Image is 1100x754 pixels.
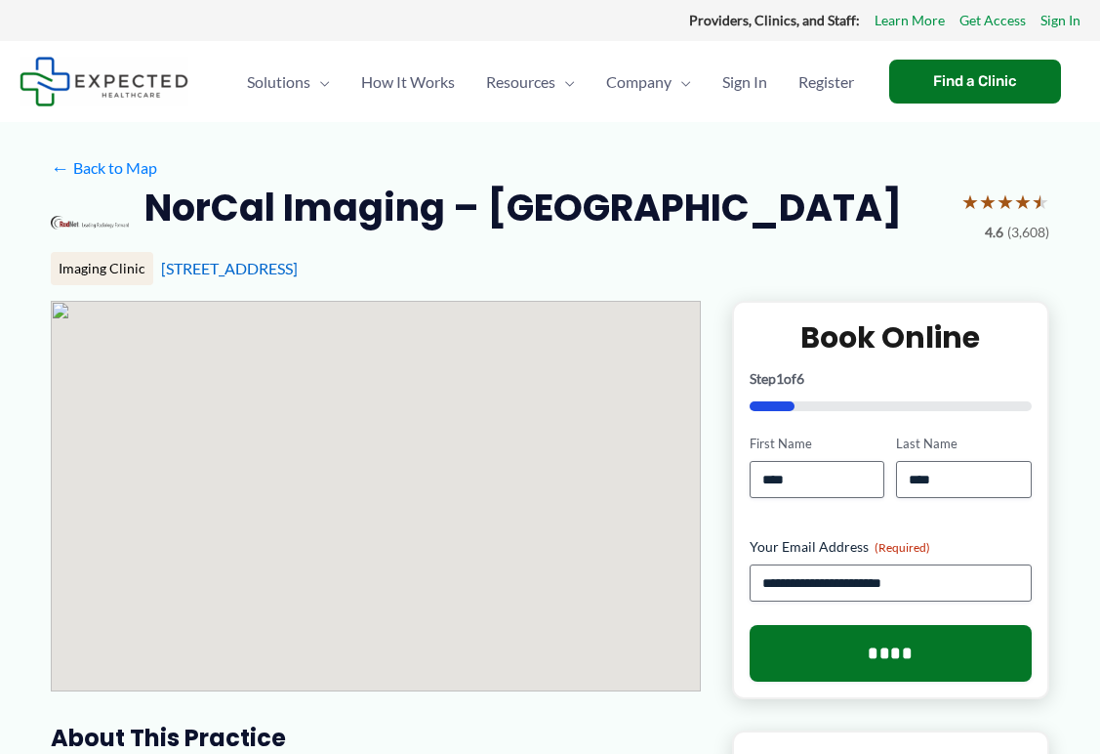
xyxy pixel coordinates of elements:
span: 4.6 [985,220,1003,245]
a: CompanyMenu Toggle [591,48,707,116]
span: ★ [997,184,1014,220]
strong: Providers, Clinics, and Staff: [689,12,860,28]
a: How It Works [346,48,470,116]
p: Step of [750,372,1032,386]
span: How It Works [361,48,455,116]
a: Sign In [1040,8,1080,33]
span: ★ [1032,184,1049,220]
a: Learn More [875,8,945,33]
img: Expected Healthcare Logo - side, dark font, small [20,57,188,106]
label: Your Email Address [750,537,1032,557]
span: Register [798,48,854,116]
a: ResourcesMenu Toggle [470,48,591,116]
label: First Name [750,435,884,453]
a: Find a Clinic [889,60,1061,104]
span: 1 [776,370,784,387]
a: Register [783,48,870,116]
h2: NorCal Imaging – [GEOGRAPHIC_DATA] [144,184,902,231]
span: Menu Toggle [310,48,330,116]
span: ★ [979,184,997,220]
span: (Required) [875,540,930,555]
span: ← [51,158,69,177]
label: Last Name [896,435,1031,453]
span: Resources [486,48,555,116]
span: Menu Toggle [672,48,691,116]
span: Company [606,48,672,116]
a: Sign In [707,48,783,116]
h3: About this practice [51,723,701,753]
div: Imaging Clinic [51,252,153,285]
a: SolutionsMenu Toggle [231,48,346,116]
a: [STREET_ADDRESS] [161,259,298,277]
span: Sign In [722,48,767,116]
span: ★ [1014,184,1032,220]
span: ★ [961,184,979,220]
a: ←Back to Map [51,153,157,183]
nav: Primary Site Navigation [231,48,870,116]
span: 6 [796,370,804,387]
a: Get Access [959,8,1026,33]
h2: Book Online [750,318,1032,356]
span: Solutions [247,48,310,116]
span: (3,608) [1007,220,1049,245]
span: Menu Toggle [555,48,575,116]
